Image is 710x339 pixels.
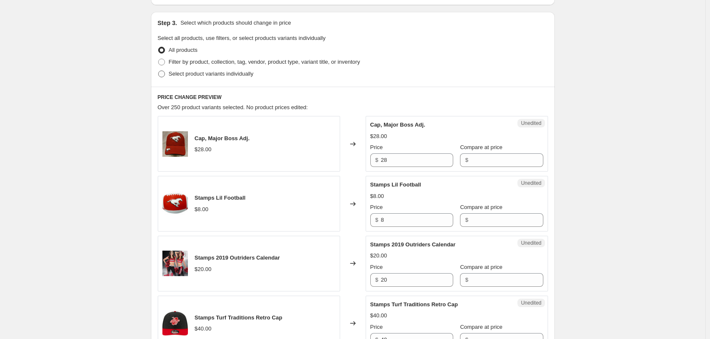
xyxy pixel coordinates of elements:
[370,204,383,210] span: Price
[162,311,188,336] img: 10000106_80x.jpg
[162,131,188,157] img: 035002_Red_80x.jpg
[169,59,360,65] span: Filter by product, collection, tag, vendor, product type, variant title, or inventory
[465,217,468,223] span: $
[460,204,503,210] span: Compare at price
[195,205,209,214] div: $8.00
[370,192,384,201] div: $8.00
[370,181,421,188] span: Stamps Lil Football
[370,241,456,248] span: Stamps 2019 Outriders Calendar
[169,71,253,77] span: Select product variants individually
[375,157,378,163] span: $
[158,19,177,27] h2: Step 3.
[195,254,280,261] span: Stamps 2019 Outriders Calendar
[195,145,212,154] div: $28.00
[521,180,541,186] span: Unedited
[370,311,387,320] div: $40.00
[370,132,387,141] div: $28.00
[460,144,503,150] span: Compare at price
[162,251,188,276] img: 073649_Alternate_80x.jpg
[370,121,426,128] span: Cap, Major Boss Adj.
[169,47,198,53] span: All products
[158,104,308,110] span: Over 250 product variants selected. No product prices edited:
[465,157,468,163] span: $
[195,195,246,201] span: Stamps Lil Football
[460,324,503,330] span: Compare at price
[375,217,378,223] span: $
[180,19,291,27] p: Select which products should change in price
[370,264,383,270] span: Price
[370,301,458,308] span: Stamps Turf Traditions Retro Cap
[375,277,378,283] span: $
[460,264,503,270] span: Compare at price
[162,191,188,217] img: 073644_80x.jpg
[158,94,548,101] h6: PRICE CHANGE PREVIEW
[195,325,212,333] div: $40.00
[370,144,383,150] span: Price
[521,299,541,306] span: Unedited
[370,251,387,260] div: $20.00
[465,277,468,283] span: $
[195,135,250,141] span: Cap, Major Boss Adj.
[521,240,541,246] span: Unedited
[521,120,541,127] span: Unedited
[158,35,326,41] span: Select all products, use filters, or select products variants individually
[195,314,282,321] span: Stamps Turf Traditions Retro Cap
[370,324,383,330] span: Price
[195,265,212,274] div: $20.00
